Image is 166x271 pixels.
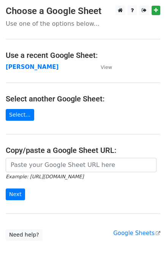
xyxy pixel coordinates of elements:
a: Select... [6,109,34,121]
h4: Select another Google Sheet: [6,94,160,103]
p: Use one of the options below... [6,20,160,28]
h3: Choose a Google Sheet [6,6,160,17]
h4: Copy/paste a Google Sheet URL: [6,146,160,155]
h4: Use a recent Google Sheet: [6,51,160,60]
a: [PERSON_NAME] [6,64,58,70]
input: Paste your Google Sheet URL here [6,158,157,172]
a: Google Sheets [113,230,160,237]
a: View [93,64,112,70]
a: Need help? [6,229,43,241]
small: View [101,64,112,70]
input: Next [6,188,25,200]
small: Example: [URL][DOMAIN_NAME] [6,174,84,179]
